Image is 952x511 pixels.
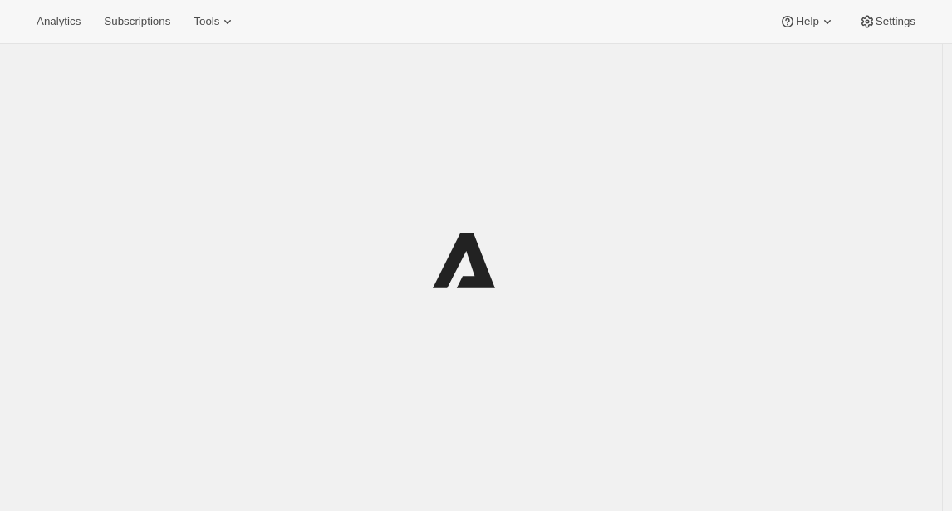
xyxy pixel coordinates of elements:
button: Settings [849,10,925,33]
span: Settings [876,15,915,28]
button: Help [769,10,845,33]
button: Subscriptions [94,10,180,33]
button: Tools [184,10,246,33]
span: Help [796,15,818,28]
span: Subscriptions [104,15,170,28]
span: Tools [194,15,219,28]
button: Analytics [27,10,91,33]
span: Analytics [37,15,81,28]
